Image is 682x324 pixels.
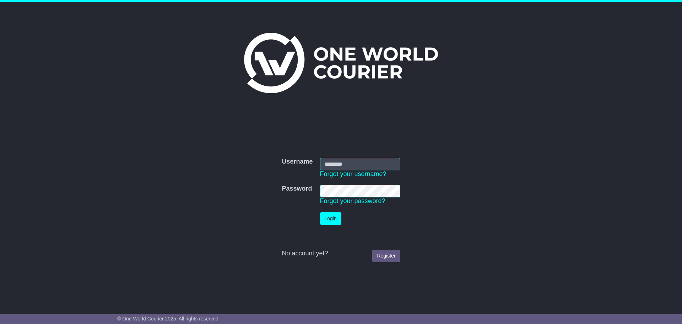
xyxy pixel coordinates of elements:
button: Login [320,212,341,225]
a: Forgot your username? [320,170,386,177]
a: Forgot your password? [320,197,385,205]
span: © One World Courier 2025. All rights reserved. [117,316,220,322]
div: No account yet? [282,250,400,257]
a: Register [372,250,400,262]
img: One World [244,33,438,93]
label: Username [282,158,313,166]
label: Password [282,185,312,193]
